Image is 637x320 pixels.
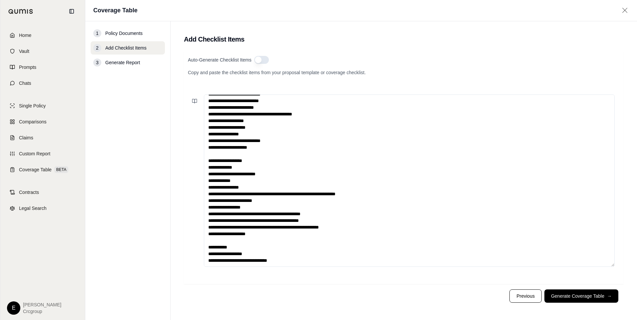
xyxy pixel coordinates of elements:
[105,59,140,66] span: Generate Report
[19,80,31,86] span: Chats
[93,29,101,37] div: 1
[4,146,81,161] a: Custom Report
[19,118,46,125] span: Comparisons
[4,130,81,145] a: Claims
[4,185,81,200] a: Contracts
[19,189,39,196] span: Contracts
[4,201,81,216] a: Legal Search
[19,166,52,173] span: Coverage Table
[105,45,147,51] span: Add Checklist Items
[4,28,81,43] a: Home
[4,60,81,75] a: Prompts
[4,98,81,113] a: Single Policy
[19,102,46,109] span: Single Policy
[544,289,618,303] button: Generate Coverage Table→
[8,9,33,14] img: Qumis Logo
[4,44,81,59] a: Vault
[188,69,620,76] p: Copy and paste the checklist items from your proposal template or coverage checklist.
[93,6,138,15] h1: Coverage Table
[105,30,143,37] span: Policy Documents
[184,35,624,44] h2: Add Checklist Items
[54,166,68,173] span: BETA
[93,59,101,67] div: 3
[19,205,47,212] span: Legal Search
[188,57,252,63] span: Auto-Generate Checklist Items
[19,32,31,39] span: Home
[23,301,61,308] span: [PERSON_NAME]
[66,6,77,17] button: Collapse sidebar
[4,114,81,129] a: Comparisons
[93,44,101,52] div: 2
[23,308,61,315] span: Crcgroup
[7,301,20,315] div: E
[4,162,81,177] a: Coverage TableBETA
[607,293,612,299] span: →
[4,76,81,90] a: Chats
[19,48,29,55] span: Vault
[509,289,541,303] button: Previous
[19,64,36,71] span: Prompts
[19,150,50,157] span: Custom Report
[19,134,33,141] span: Claims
